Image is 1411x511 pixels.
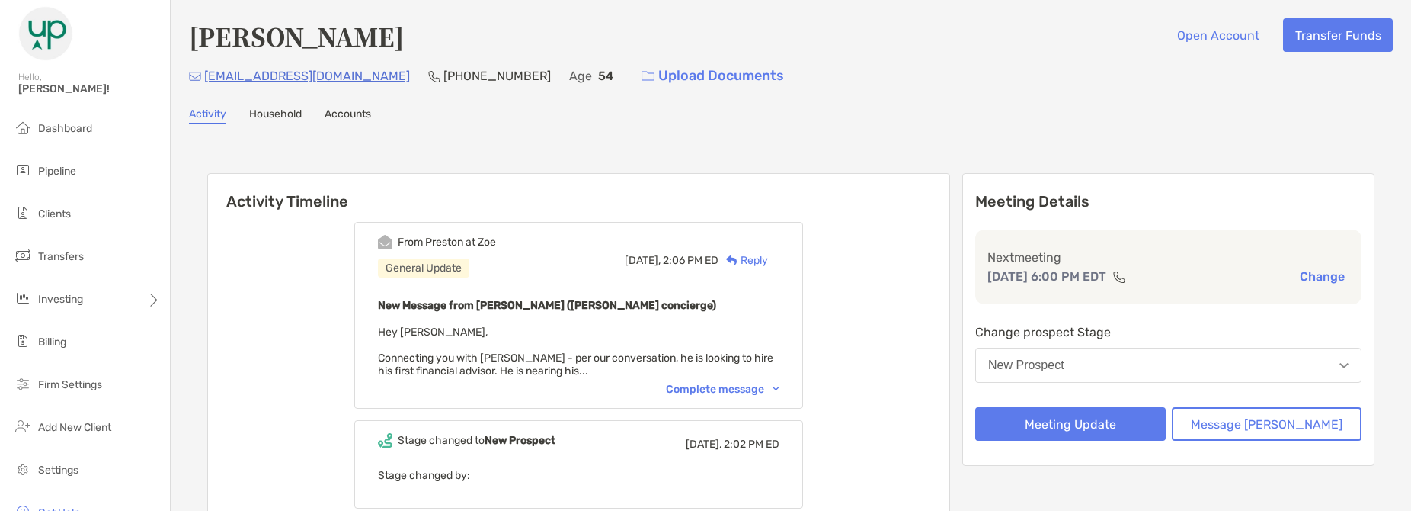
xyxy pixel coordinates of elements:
p: [EMAIL_ADDRESS][DOMAIN_NAME] [204,66,410,85]
a: Activity [189,108,226,124]
img: Open dropdown arrow [1339,363,1349,368]
h6: Activity Timeline [208,174,949,211]
span: Transfers [38,250,84,263]
button: New Prospect [975,348,1361,383]
button: Message [PERSON_NAME] [1172,407,1362,441]
p: Meeting Details [975,192,1361,211]
a: Household [249,108,302,124]
p: 54 [598,66,613,85]
b: New Message from [PERSON_NAME] ([PERSON_NAME] concierge) [378,299,716,312]
span: Billing [38,336,66,349]
p: [DATE] 6:00 PM EDT [987,267,1106,286]
div: Stage changed to [398,434,555,447]
div: General Update [378,259,469,278]
span: Dashboard [38,122,92,135]
a: Upload Documents [632,59,794,92]
img: investing icon [14,289,32,307]
div: New Prospect [988,358,1064,372]
img: Event icon [378,235,392,249]
button: Meeting Update [975,407,1166,441]
img: firm-settings icon [14,374,32,393]
img: transfers icon [14,246,32,265]
div: Reply [718,252,768,268]
p: Next meeting [987,248,1349,267]
button: Transfer Funds [1283,18,1393,52]
span: Settings [38,464,78,477]
span: Firm Settings [38,378,102,391]
img: dashboard icon [14,118,32,137]
img: button icon [642,71,654,82]
span: [DATE], [625,254,661,267]
img: billing icon [14,332,32,350]
p: Stage changed by: [378,466,779,485]
span: 2:06 PM ED [663,254,718,267]
span: 2:02 PM ED [724,438,779,451]
img: add_new_client icon [14,417,32,435]
span: Add New Client [38,421,111,434]
img: communication type [1112,271,1126,283]
a: Accounts [325,108,371,124]
span: Clients [38,207,71,220]
p: [PHONE_NUMBER] [443,66,551,85]
span: Pipeline [38,165,76,178]
img: Email Icon [189,72,201,81]
button: Change [1295,268,1349,284]
div: Complete message [666,383,779,396]
img: settings icon [14,460,32,478]
b: New Prospect [485,434,555,447]
button: Open Account [1165,18,1271,52]
img: Phone Icon [428,70,440,82]
span: [PERSON_NAME]! [18,82,161,95]
span: Hey [PERSON_NAME], Connecting you with [PERSON_NAME] - per our conversation, he is looking to hir... [378,326,773,378]
img: Event icon [378,433,392,448]
span: [DATE], [686,438,721,451]
img: Chevron icon [773,387,779,391]
div: From Preston at Zoe [398,236,496,249]
img: clients icon [14,204,32,222]
p: Age [569,66,592,85]
img: Reply icon [726,256,737,265]
img: Zoe Logo [18,6,73,61]
span: Investing [38,293,83,306]
p: Change prospect Stage [975,323,1361,342]
img: pipeline icon [14,161,32,179]
h4: [PERSON_NAME] [189,18,404,53]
